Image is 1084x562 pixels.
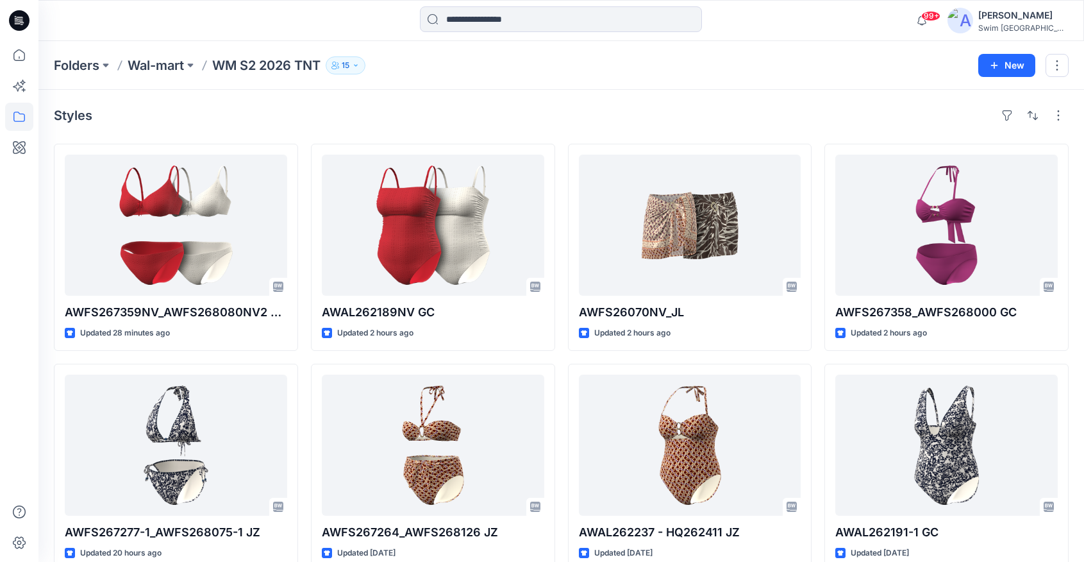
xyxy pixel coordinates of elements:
[579,155,801,296] a: AWFS26070NV_JL
[978,54,1035,77] button: New
[212,56,321,74] p: WM S2 2026 TNT
[337,327,413,340] p: Updated 2 hours ago
[65,303,287,321] p: AWFS267359NV_AWFS268080NV2 GC
[835,155,1058,296] a: AWFS267358_AWFS268000 GC
[80,327,170,340] p: Updated 28 minutes ago
[921,11,940,21] span: 99+
[978,8,1068,23] div: [PERSON_NAME]
[322,524,544,541] p: AWFS267264_AWFS268126 JZ
[65,155,287,296] a: AWFS267359NV_AWFS268080NV2 GC
[54,108,92,123] h4: Styles
[835,524,1058,541] p: AWAL262191-1 GC
[835,375,1058,516] a: AWAL262191-1 GC
[342,58,349,72] p: 15
[579,303,801,321] p: AWFS26070NV_JL
[835,303,1058,321] p: AWFS267358_AWFS268000 GC
[80,547,162,560] p: Updated 20 hours ago
[594,547,653,560] p: Updated [DATE]
[54,56,99,74] a: Folders
[128,56,184,74] a: Wal-mart
[65,524,287,541] p: AWFS267277-1_AWFS268075-1 JZ
[322,155,544,296] a: AWAL262189NV GC
[65,375,287,516] a: AWFS267277-1_AWFS268075-1 JZ
[851,327,927,340] p: Updated 2 hours ago
[322,375,544,516] a: AWFS267264_AWFS268126 JZ
[594,327,671,340] p: Updated 2 hours ago
[337,547,396,560] p: Updated [DATE]
[579,524,801,541] p: AWAL262237 - HQ262411 JZ
[851,547,909,560] p: Updated [DATE]
[579,375,801,516] a: AWAL262237 - HQ262411 JZ
[322,303,544,321] p: AWAL262189NV GC
[947,8,973,33] img: avatar
[978,23,1068,33] div: Swim [GEOGRAPHIC_DATA]
[326,56,365,74] button: 15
